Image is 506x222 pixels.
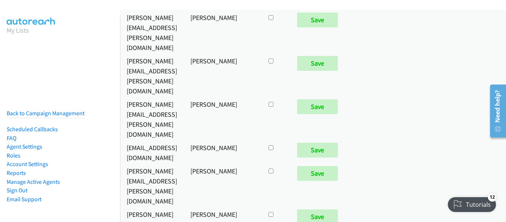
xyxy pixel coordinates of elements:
td: [PERSON_NAME] [184,164,260,208]
input: Save [297,99,338,114]
input: Save [297,143,338,158]
a: Email Support [7,196,41,203]
a: Back to Campaign Management [7,110,84,117]
a: Roles [7,152,20,159]
td: [PERSON_NAME][EMAIL_ADDRESS][PERSON_NAME][DOMAIN_NAME] [120,164,184,208]
input: Save [297,166,338,181]
td: [PERSON_NAME][EMAIL_ADDRESS][PERSON_NAME][DOMAIN_NAME] [120,97,184,141]
td: [PERSON_NAME] [184,141,260,164]
td: [EMAIL_ADDRESS][DOMAIN_NAME] [120,141,184,164]
a: Account Settings [7,160,48,168]
td: [PERSON_NAME] [184,54,260,97]
td: [PERSON_NAME] [184,11,260,54]
a: My Lists [7,26,29,34]
td: [PERSON_NAME][EMAIL_ADDRESS][PERSON_NAME][DOMAIN_NAME] [120,11,184,54]
a: Scheduled Callbacks [7,126,58,133]
iframe: Checklist [443,190,500,216]
input: Save [297,13,338,27]
iframe: Resource Center [485,82,506,140]
a: Manage Active Agents [7,178,60,185]
td: [PERSON_NAME][EMAIL_ADDRESS][PERSON_NAME][DOMAIN_NAME] [120,54,184,97]
a: Reports [7,169,26,176]
a: FAQ [7,135,16,142]
td: [PERSON_NAME] [184,97,260,141]
input: Save [297,56,338,71]
a: Sign Out [7,187,27,194]
a: Agent Settings [7,143,42,150]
